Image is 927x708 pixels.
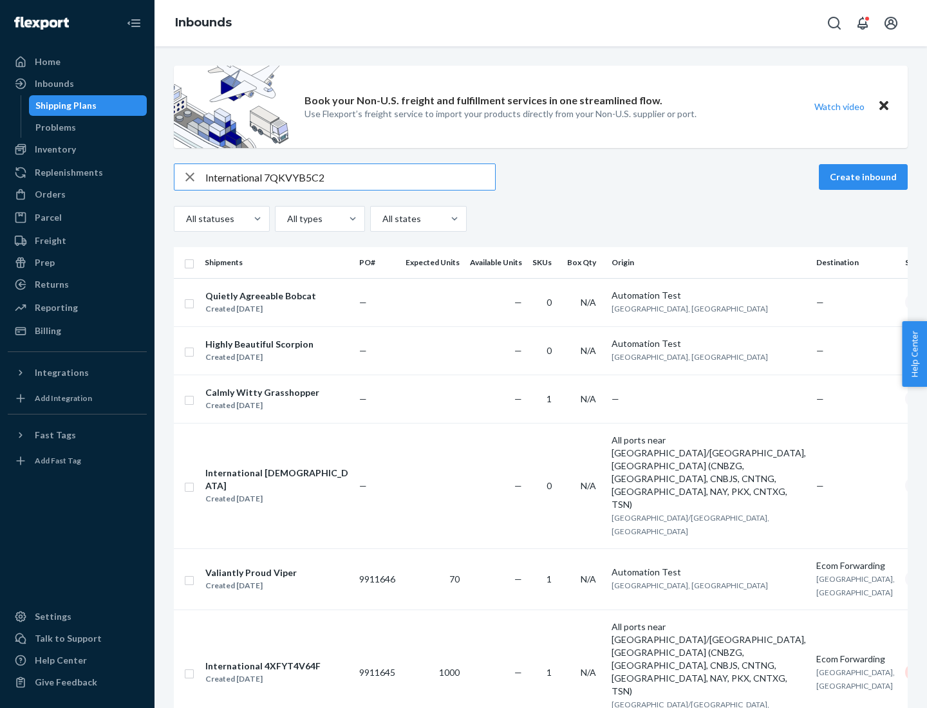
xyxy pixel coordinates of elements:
[354,548,400,610] td: 9911646
[816,345,824,356] span: —
[8,252,147,273] a: Prep
[612,337,806,350] div: Automation Test
[286,212,287,225] input: All types
[29,117,147,138] a: Problems
[205,290,316,303] div: Quietly Agreeable Bobcat
[205,303,316,315] div: Created [DATE]
[35,366,89,379] div: Integrations
[205,386,319,399] div: Calmly Witty Grasshopper
[35,632,102,645] div: Talk to Support
[8,207,147,228] a: Parcel
[8,451,147,471] a: Add Fast Tag
[35,324,61,337] div: Billing
[806,97,873,116] button: Watch video
[8,73,147,94] a: Inbounds
[514,667,522,678] span: —
[35,256,55,269] div: Prep
[514,345,522,356] span: —
[8,388,147,409] a: Add Integration
[819,164,908,190] button: Create inbound
[581,667,596,678] span: N/A
[612,393,619,404] span: —
[8,362,147,383] button: Integrations
[514,393,522,404] span: —
[612,620,806,698] div: All ports near [GEOGRAPHIC_DATA]/[GEOGRAPHIC_DATA], [GEOGRAPHIC_DATA] (CNBZG, [GEOGRAPHIC_DATA], ...
[902,321,927,387] button: Help Center
[35,121,76,134] div: Problems
[816,393,824,404] span: —
[200,247,354,278] th: Shipments
[8,274,147,295] a: Returns
[547,573,552,584] span: 1
[35,166,103,179] div: Replenishments
[612,581,768,590] span: [GEOGRAPHIC_DATA], [GEOGRAPHIC_DATA]
[35,393,92,404] div: Add Integration
[35,654,87,667] div: Help Center
[359,297,367,308] span: —
[8,139,147,160] a: Inventory
[8,51,147,72] a: Home
[8,162,147,183] a: Replenishments
[514,480,522,491] span: —
[35,55,61,68] div: Home
[581,480,596,491] span: N/A
[514,573,522,584] span: —
[400,247,465,278] th: Expected Units
[304,93,662,108] p: Book your Non-U.S. freight and fulfillment services in one streamlined flow.
[527,247,562,278] th: SKUs
[449,573,460,584] span: 70
[35,455,81,466] div: Add Fast Tag
[8,650,147,671] a: Help Center
[35,278,69,291] div: Returns
[8,184,147,205] a: Orders
[876,97,892,116] button: Close
[359,480,367,491] span: —
[8,606,147,627] a: Settings
[547,393,552,404] span: 1
[359,393,367,404] span: —
[612,304,768,313] span: [GEOGRAPHIC_DATA], [GEOGRAPHIC_DATA]
[816,667,895,691] span: [GEOGRAPHIC_DATA], [GEOGRAPHIC_DATA]
[304,107,697,120] p: Use Flexport’s freight service to import your products directly from your Non-U.S. supplier or port.
[8,628,147,649] a: Talk to Support
[165,5,242,42] ol: breadcrumbs
[816,559,895,572] div: Ecom Forwarding
[8,230,147,251] a: Freight
[816,480,824,491] span: —
[581,573,596,584] span: N/A
[205,164,495,190] input: Search inbounds by name, destination, msku...
[465,247,527,278] th: Available Units
[547,667,552,678] span: 1
[205,338,314,351] div: Highly Beautiful Scorpion
[29,95,147,116] a: Shipping Plans
[35,234,66,247] div: Freight
[381,212,382,225] input: All states
[612,566,806,579] div: Automation Test
[205,579,297,592] div: Created [DATE]
[35,143,76,156] div: Inventory
[439,667,460,678] span: 1000
[581,297,596,308] span: N/A
[359,345,367,356] span: —
[878,10,904,36] button: Open account menu
[612,513,769,536] span: [GEOGRAPHIC_DATA]/[GEOGRAPHIC_DATA], [GEOGRAPHIC_DATA]
[35,188,66,201] div: Orders
[35,211,62,224] div: Parcel
[35,429,76,442] div: Fast Tags
[205,566,297,579] div: Valiantly Proud Viper
[821,10,847,36] button: Open Search Box
[121,10,147,36] button: Close Navigation
[205,351,314,364] div: Created [DATE]
[606,247,811,278] th: Origin
[205,660,321,673] div: International 4XFYT4V64F
[547,297,552,308] span: 0
[35,77,74,90] div: Inbounds
[581,345,596,356] span: N/A
[612,434,806,511] div: All ports near [GEOGRAPHIC_DATA]/[GEOGRAPHIC_DATA], [GEOGRAPHIC_DATA] (CNBZG, [GEOGRAPHIC_DATA], ...
[35,99,97,112] div: Shipping Plans
[35,301,78,314] div: Reporting
[205,673,321,685] div: Created [DATE]
[816,653,895,666] div: Ecom Forwarding
[8,425,147,445] button: Fast Tags
[547,345,552,356] span: 0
